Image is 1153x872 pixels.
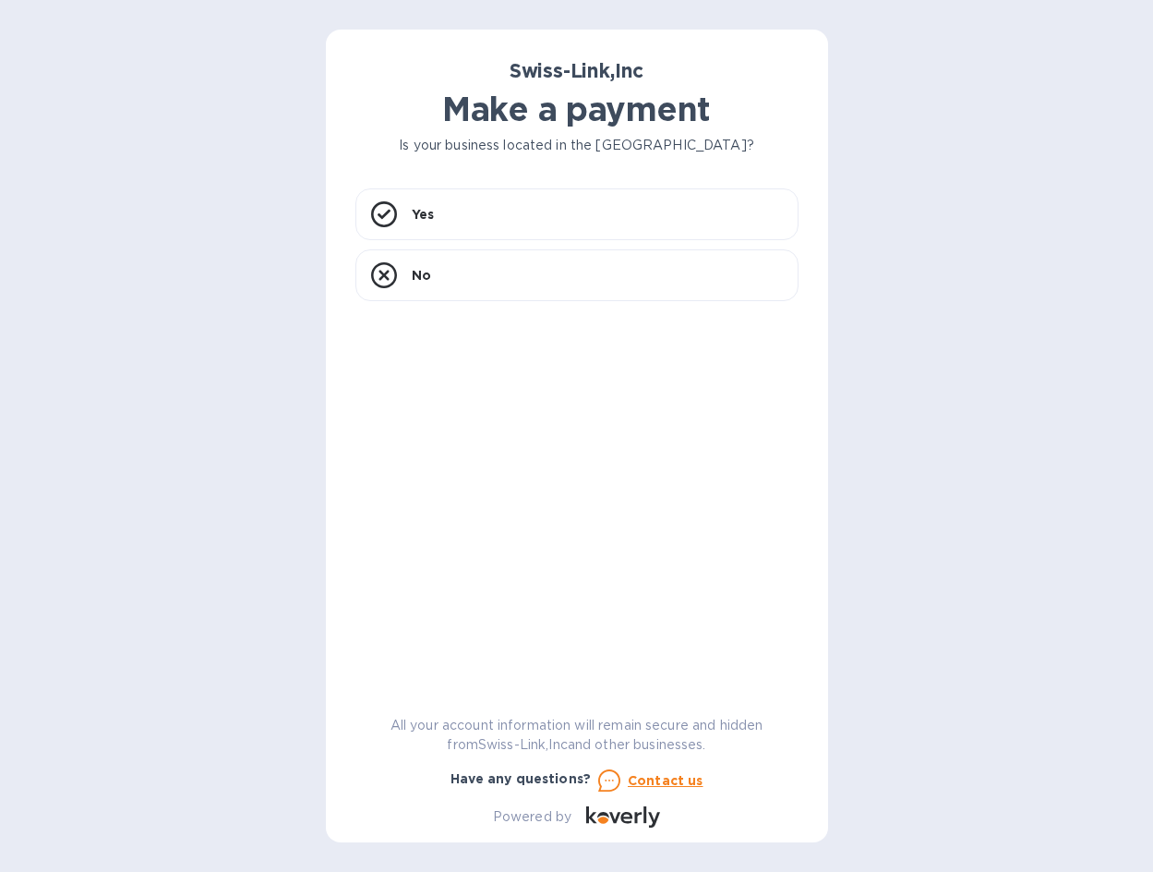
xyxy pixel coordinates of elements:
p: Yes [412,205,434,224]
b: Have any questions? [450,771,592,786]
h1: Make a payment [355,90,799,128]
p: Powered by [493,807,571,827]
p: Is your business located in the [GEOGRAPHIC_DATA]? [355,136,799,155]
p: All your account information will remain secure and hidden from Swiss-Link,Inc and other businesses. [355,716,799,755]
b: Swiss-Link,Inc [510,59,644,82]
p: No [412,266,431,285]
u: Contact us [628,773,703,788]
